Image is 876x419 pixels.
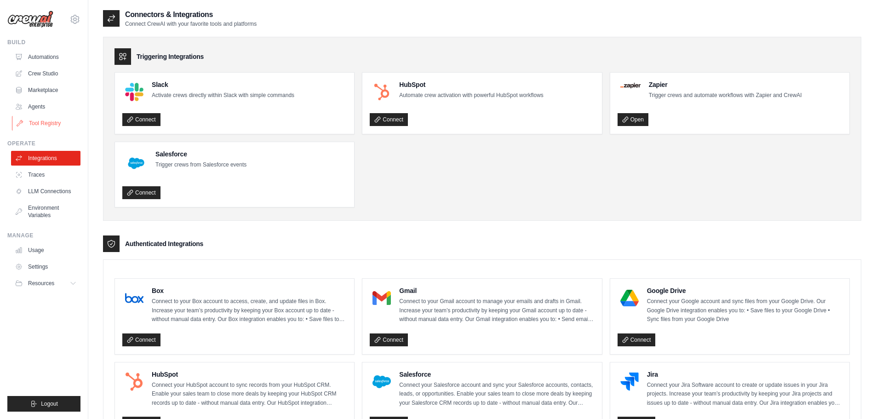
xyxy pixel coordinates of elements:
p: Connect CrewAI with your favorite tools and platforms [125,20,257,28]
a: Integrations [11,151,80,166]
h2: Connectors & Integrations [125,9,257,20]
img: HubSpot Logo [125,373,143,391]
img: Slack Logo [125,83,143,101]
h4: HubSpot [152,370,347,379]
img: Jira Logo [620,373,639,391]
h4: HubSpot [399,80,543,89]
p: Connect your Salesforce account and sync your Salesforce accounts, contacts, leads, or opportunit... [399,381,594,408]
img: Salesforce Logo [372,373,391,391]
button: Resources [11,276,80,291]
img: Salesforce Logo [125,152,147,174]
a: LLM Connections [11,184,80,199]
h4: Gmail [399,286,594,295]
p: Trigger crews and automate workflows with Zapier and CrewAI [649,91,802,100]
img: Gmail Logo [372,289,391,307]
h4: Box [152,286,347,295]
div: Build [7,39,80,46]
h4: Salesforce [399,370,594,379]
span: Logout [41,400,58,408]
p: Connect your HubSpot account to sync records from your HubSpot CRM. Enable your sales team to clo... [152,381,347,408]
a: Settings [11,259,80,274]
p: Connect your Google account and sync files from your Google Drive. Our Google Drive integration e... [647,297,842,324]
h4: Google Drive [647,286,842,295]
a: Automations [11,50,80,64]
p: Connect your Jira Software account to create or update issues in your Jira projects. Increase you... [647,381,842,408]
span: Resources [28,280,54,287]
h4: Salesforce [155,149,246,159]
p: Connect to your Box account to access, create, and update files in Box. Increase your team’s prod... [152,297,347,324]
a: Tool Registry [12,116,81,131]
img: Google Drive Logo [620,289,639,307]
h4: Slack [152,80,294,89]
a: Agents [11,99,80,114]
button: Logout [7,396,80,412]
a: Open [618,113,648,126]
a: Environment Variables [11,201,80,223]
a: Usage [11,243,80,258]
p: Trigger crews from Salesforce events [155,161,246,170]
img: HubSpot Logo [372,83,391,101]
h3: Authenticated Integrations [125,239,203,248]
h4: Zapier [649,80,802,89]
a: Connect [122,333,160,346]
h4: Jira [647,370,842,379]
p: Connect to your Gmail account to manage your emails and drafts in Gmail. Increase your team’s pro... [399,297,594,324]
div: Manage [7,232,80,239]
img: Box Logo [125,289,143,307]
img: Logo [7,11,53,28]
a: Traces [11,167,80,182]
h3: Triggering Integrations [137,52,204,61]
p: Activate crews directly within Slack with simple commands [152,91,294,100]
a: Connect [122,186,160,199]
div: Operate [7,140,80,147]
img: Zapier Logo [620,83,641,88]
a: Connect [122,113,160,126]
a: Crew Studio [11,66,80,81]
a: Connect [370,113,408,126]
a: Marketplace [11,83,80,98]
p: Automate crew activation with powerful HubSpot workflows [399,91,543,100]
a: Connect [370,333,408,346]
a: Connect [618,333,656,346]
